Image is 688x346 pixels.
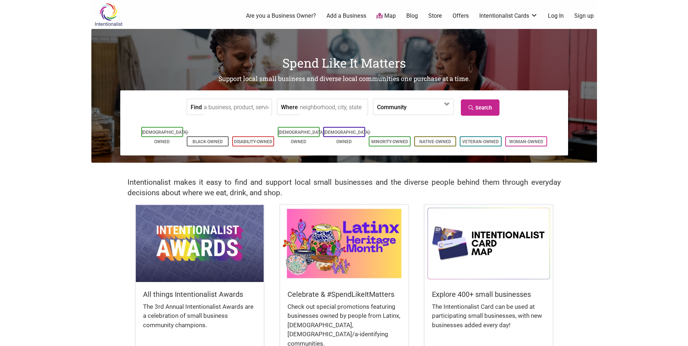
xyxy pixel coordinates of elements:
[246,12,316,20] a: Are you a Business Owner?
[509,139,543,144] a: Woman-Owned
[300,99,366,115] input: neighborhood, city, state
[191,99,202,115] label: Find
[234,139,272,144] a: Disability-Owned
[91,3,126,26] img: Intentionalist
[136,205,264,282] img: Intentionalist Awards
[432,302,545,337] div: The Intentionalist Card can be used at participating small businesses, with new businesses added ...
[127,177,561,198] h2: Intentionalist makes it easy to find and support local small businesses and the diverse people be...
[425,205,553,282] img: Intentionalist Card Map
[453,12,469,20] a: Offers
[324,130,371,144] a: [DEMOGRAPHIC_DATA]-Owned
[376,12,396,20] a: Map
[371,139,408,144] a: Minority-Owned
[428,12,442,20] a: Store
[281,99,298,115] label: Where
[574,12,594,20] a: Sign up
[419,139,451,144] a: Native-Owned
[287,289,401,299] h5: Celebrate & #SpendLikeItMatters
[142,130,189,144] a: [DEMOGRAPHIC_DATA]-Owned
[204,99,270,115] input: a business, product, service
[432,289,545,299] h5: Explore 400+ small businesses
[143,302,256,337] div: The 3rd Annual Intentionalist Awards are a celebration of small business community champions.
[377,99,407,115] label: Community
[326,12,366,20] a: Add a Business
[461,99,499,116] a: Search
[548,12,564,20] a: Log In
[280,205,408,282] img: Latinx / Hispanic Heritage Month
[278,130,325,144] a: [DEMOGRAPHIC_DATA]-Owned
[91,74,597,84] h2: Support local small business and diverse local communities one purchase at a time.
[192,139,223,144] a: Black-Owned
[91,54,597,72] h1: Spend Like It Matters
[143,289,256,299] h5: All things Intentionalist Awards
[479,12,538,20] a: Intentionalist Cards
[406,12,418,20] a: Blog
[462,139,499,144] a: Veteran-Owned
